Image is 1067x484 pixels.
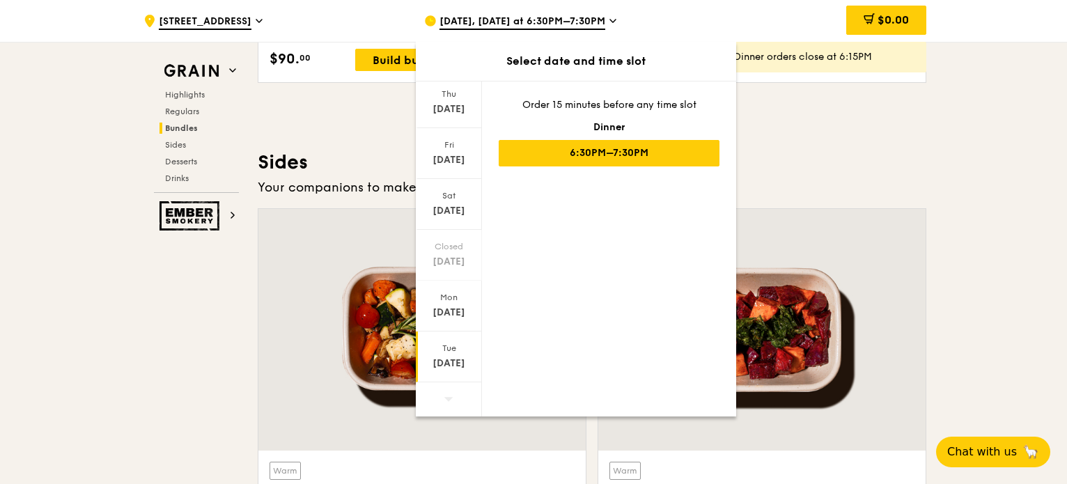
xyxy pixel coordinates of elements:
div: Sat [418,190,480,201]
span: Chat with us [947,444,1017,460]
span: $90. [270,49,299,70]
div: [DATE] [418,255,480,269]
div: [DATE] [418,357,480,370]
div: Build bundle [355,49,461,71]
div: Warm [609,462,641,480]
div: Fri [418,139,480,150]
div: Dinner [499,120,719,134]
span: Highlights [165,90,205,100]
div: [DATE] [418,306,480,320]
span: $0.00 [878,13,909,26]
span: Regulars [165,107,199,116]
div: [DATE] [418,204,480,218]
div: Dinner orders close at 6:15PM [734,50,915,64]
span: Bundles [165,123,198,133]
span: [DATE], [DATE] at 6:30PM–7:30PM [439,15,605,30]
span: [STREET_ADDRESS] [159,15,251,30]
span: 🦙 [1022,444,1039,460]
span: Desserts [165,157,197,166]
h3: Sides [258,150,926,175]
span: Drinks [165,173,189,183]
img: Grain web logo [159,58,224,84]
div: [DATE] [418,102,480,116]
div: Select date and time slot [416,53,736,70]
div: Your companions to make it a wholesome meal. [258,178,926,197]
span: 00 [299,52,311,63]
button: Chat with us🦙 [936,437,1050,467]
div: Closed [418,241,480,252]
span: Sides [165,140,186,150]
div: 6:30PM–7:30PM [499,140,719,166]
img: Ember Smokery web logo [159,201,224,231]
div: Tue [418,343,480,354]
div: Thu [418,88,480,100]
div: Order 15 minutes before any time slot [499,98,719,112]
div: [DATE] [418,153,480,167]
div: Mon [418,292,480,303]
div: Warm [270,462,301,480]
